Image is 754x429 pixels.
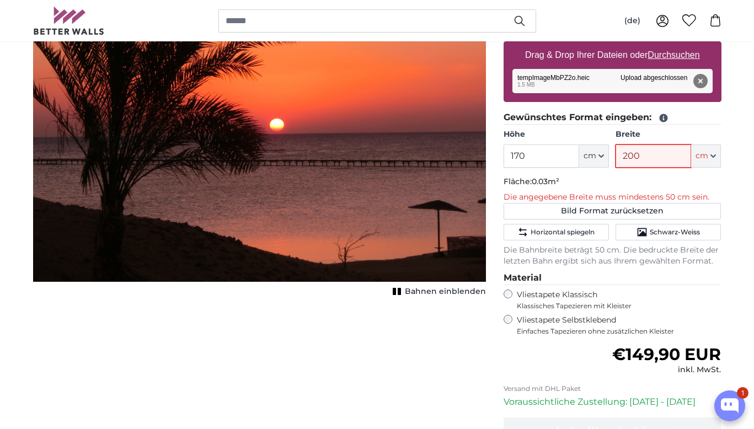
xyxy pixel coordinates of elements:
legend: Gewünschtes Format eingeben: [504,111,721,125]
span: Schwarz-Weiss [650,228,700,237]
span: cm [696,151,708,162]
p: Fläche: [504,176,721,187]
p: Versand mit DHL Paket [504,384,721,393]
label: Vliestapete Klassisch [517,289,712,310]
span: €149,90 EUR [612,344,721,364]
span: Horizontal spiegeln [531,228,595,237]
span: Klassisches Tapezieren mit Kleister [517,302,712,310]
button: Bild Format zurücksetzen [504,203,721,219]
div: 1 [737,387,748,399]
u: Durchsuchen [648,50,699,60]
label: Drag & Drop Ihrer Dateien oder [521,44,704,66]
button: Bahnen einblenden [389,284,486,299]
button: Open chatbox [714,390,745,421]
span: cm [584,151,596,162]
label: Vliestapete Selbstklebend [517,315,721,336]
button: (de) [616,11,649,31]
span: Bahnen einblenden [405,286,486,297]
div: inkl. MwSt. [612,364,721,376]
p: Voraussichtliche Zustellung: [DATE] - [DATE] [504,395,721,409]
p: Die Bahnbreite beträgt 50 cm. Die bedruckte Breite der letzten Bahn ergibt sich aus Ihrem gewählt... [504,245,721,267]
img: Betterwalls [33,7,105,35]
span: 0.03m² [532,176,559,186]
button: Schwarz-Weiss [616,224,721,240]
button: Horizontal spiegeln [504,224,609,240]
span: Einfaches Tapezieren ohne zusätzlichen Kleister [517,327,721,336]
button: cm [579,144,609,168]
p: Die angegebene Breite muss mindestens 50 cm sein. [504,192,721,203]
button: cm [691,144,721,168]
label: Höhe [504,129,609,140]
label: Breite [616,129,721,140]
legend: Material [504,271,721,285]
